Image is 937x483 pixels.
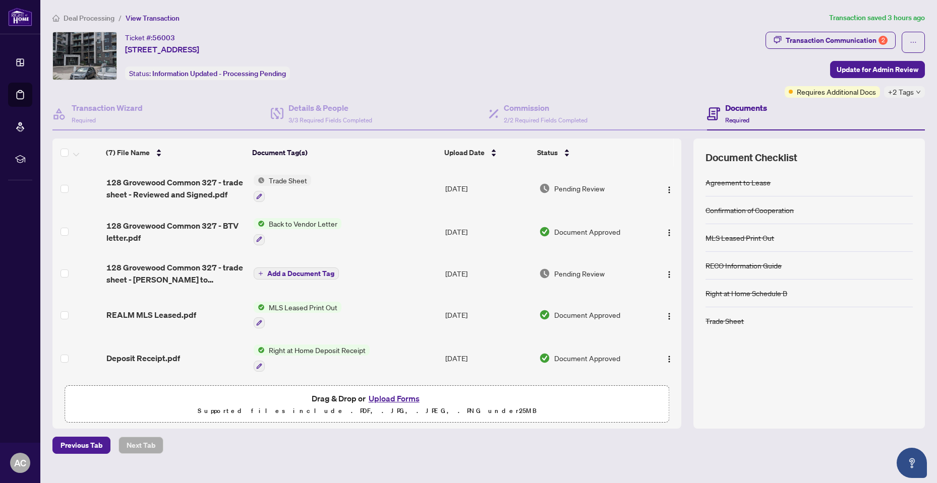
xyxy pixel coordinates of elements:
th: (7) File Name [102,139,249,167]
td: [DATE] [441,294,535,337]
span: Status [537,147,558,158]
img: Document Status [539,183,550,194]
button: Status IconRight at Home Deposit Receipt [254,344,370,372]
span: Pending Review [554,183,605,194]
div: RECO Information Guide [706,260,782,271]
button: Update for Admin Review [830,61,925,78]
button: Next Tab [119,437,163,454]
span: [STREET_ADDRESS] [125,43,199,55]
td: [DATE] [441,167,535,210]
h4: Details & People [288,102,372,114]
span: 128 Grovewood Common 327 - trade sheet - Reviewed and Signed.pdf [106,176,246,200]
button: Upload Forms [366,392,423,405]
img: Document Status [539,309,550,320]
img: Logo [665,186,673,194]
p: Supported files include .PDF, .JPG, .JPEG, .PNG under 25 MB [71,405,663,417]
span: View Transaction [126,14,180,23]
span: Document Approved [554,226,620,237]
img: Status Icon [254,218,265,229]
div: Confirmation of Cooperation [706,204,794,216]
span: Document Approved [554,309,620,320]
span: Drag & Drop or [312,392,423,405]
span: Drag & Drop orUpload FormsSupported files include .PDF, .JPG, .JPEG, .PNG under25MB [65,386,669,423]
img: Document Status [539,268,550,279]
span: down [916,90,921,95]
img: Logo [665,355,673,363]
button: Transaction Communication2 [766,32,896,49]
button: Status IconTrade Sheet [254,175,311,202]
span: 3/3 Required Fields Completed [288,116,372,124]
img: Logo [665,229,673,237]
span: Required [725,116,749,124]
h4: Transaction Wizard [72,102,143,114]
img: Status Icon [254,175,265,186]
button: Status IconBack to Vendor Letter [254,218,341,245]
img: IMG-W12438947_1.jpg [53,32,116,80]
button: Logo [661,307,677,323]
th: Document Tag(s) [248,139,440,167]
div: 2 [879,36,888,45]
span: 56003 [152,33,175,42]
h4: Commission [504,102,588,114]
th: Status [533,139,646,167]
span: Requires Additional Docs [797,86,876,97]
button: Logo [661,265,677,282]
span: REALM MLS Leased.pdf [106,309,196,321]
div: Transaction Communication [786,32,888,48]
span: AC [14,456,26,470]
div: Ticket #: [125,32,175,43]
span: plus [258,271,263,276]
span: Pending Review [554,268,605,279]
span: Previous Tab [61,437,102,453]
span: Back to Vendor Letter [265,218,341,229]
span: 128 Grovewood Common 327 - BTV letter.pdf [106,220,246,244]
span: Required [72,116,96,124]
td: [DATE] [441,253,535,294]
span: Document Approved [554,353,620,364]
td: [DATE] [441,380,535,423]
button: Add a Document Tag [254,267,339,280]
span: Trade Sheet [265,175,311,186]
th: Upload Date [440,139,534,167]
span: Deal Processing [64,14,114,23]
article: Transaction saved 3 hours ago [829,12,925,24]
span: Update for Admin Review [837,61,918,78]
span: Deposit Receipt.pdf [106,352,180,364]
button: Status IconMLS Leased Print Out [254,302,341,329]
div: Trade Sheet [706,315,744,326]
button: Add a Document Tag [254,267,339,280]
button: Open asap [897,448,927,478]
img: Document Status [539,226,550,237]
span: Add a Document Tag [267,270,334,277]
div: Status: [125,66,290,80]
div: Agreement to Lease [706,177,771,188]
button: Previous Tab [52,437,110,454]
img: logo [8,8,32,26]
img: Logo [665,270,673,279]
span: home [52,15,60,22]
li: / [119,12,122,24]
img: Logo [665,312,673,320]
img: Document Status [539,353,550,364]
span: +2 Tags [888,86,914,98]
h4: Documents [725,102,767,114]
button: Logo [661,224,677,240]
span: Document Checklist [706,151,797,165]
span: Information Updated - Processing Pending [152,69,286,78]
button: Logo [661,180,677,196]
span: 128 Grovewood Common 327 - trade sheet - [PERSON_NAME] to Review.pdf [106,261,246,286]
span: Right at Home Deposit Receipt [265,344,370,356]
img: Status Icon [254,302,265,313]
span: Upload Date [444,147,485,158]
button: Logo [661,350,677,366]
td: [DATE] [441,336,535,380]
div: Right at Home Schedule B [706,288,787,299]
span: 2/2 Required Fields Completed [504,116,588,124]
td: [DATE] [441,210,535,253]
img: Status Icon [254,344,265,356]
span: (7) File Name [106,147,150,158]
div: MLS Leased Print Out [706,232,774,243]
span: ellipsis [910,39,917,46]
span: MLS Leased Print Out [265,302,341,313]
